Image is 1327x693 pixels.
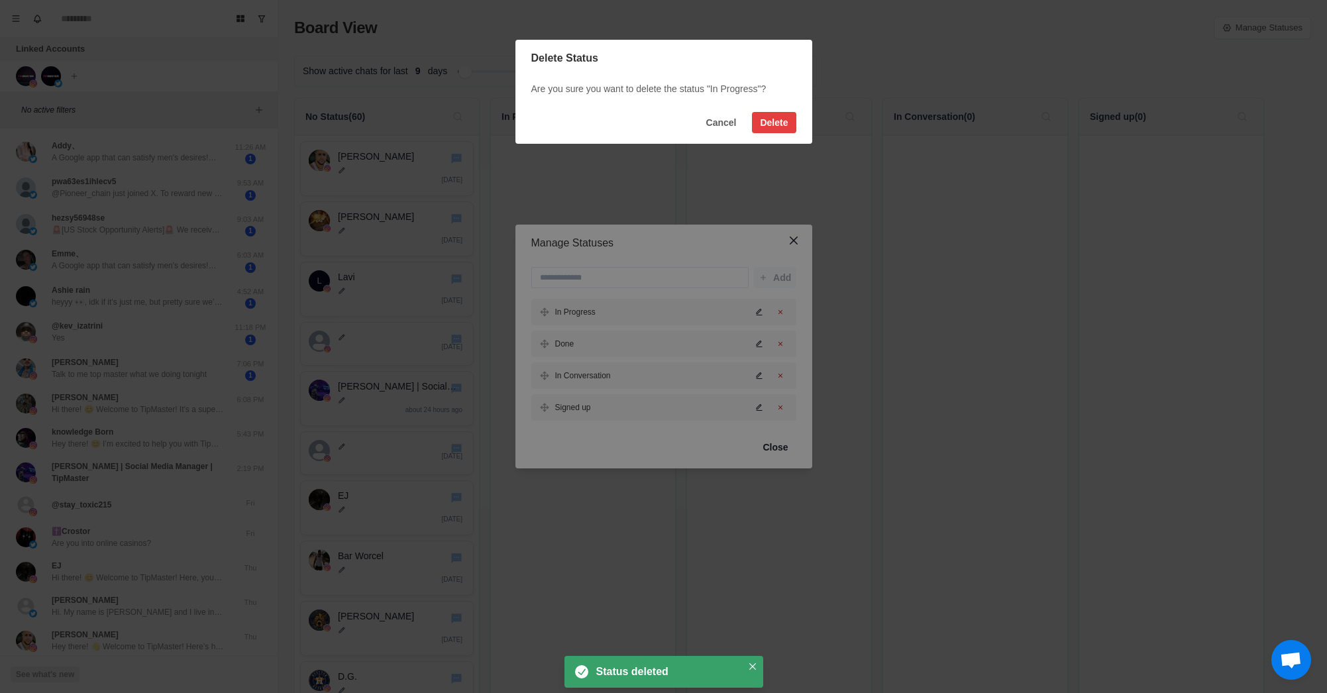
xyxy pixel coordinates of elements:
div: Open chat [1271,640,1311,680]
header: Delete Status [515,40,812,77]
div: Are you sure you want to delete the status "In Progress"? [515,77,812,101]
button: Cancel [698,112,745,133]
button: Close [745,659,761,674]
button: Delete [752,112,796,133]
div: Status deleted [596,664,737,680]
